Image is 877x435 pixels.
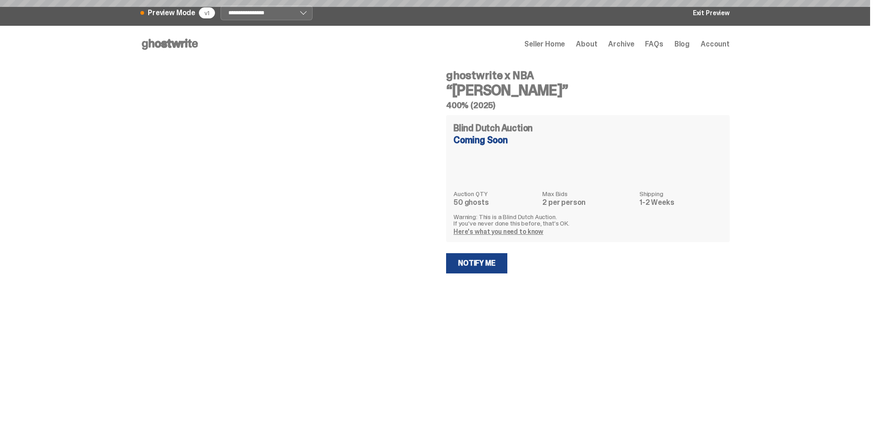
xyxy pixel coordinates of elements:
p: Warning: This is a Blind Dutch Auction. If you’ve never done this before, that’s OK. [453,214,722,226]
h3: “[PERSON_NAME]” [446,83,730,98]
div: v1 [199,7,215,18]
dd: 2 per person [542,199,634,206]
dt: Shipping [639,191,722,197]
h4: Blind Dutch Auction [453,123,533,133]
h4: ghostwrite x NBA [446,70,730,81]
a: About [576,41,597,48]
a: FAQs [645,41,663,48]
a: Here's what you need to know [453,227,543,236]
a: Seller Home [524,41,565,48]
a: Blog [674,41,690,48]
dt: Max Bids [542,191,634,197]
span: Preview Mode [148,9,195,17]
dd: 1-2 Weeks [639,199,722,206]
div: Coming Soon [453,135,722,145]
dt: Auction QTY [453,191,537,197]
a: Archive [608,41,634,48]
a: Exit Preview [693,10,730,16]
dd: 50 ghosts [453,199,537,206]
a: Notify Me [446,253,507,273]
h5: 400% (2025) [446,101,730,110]
a: Account [701,41,730,48]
